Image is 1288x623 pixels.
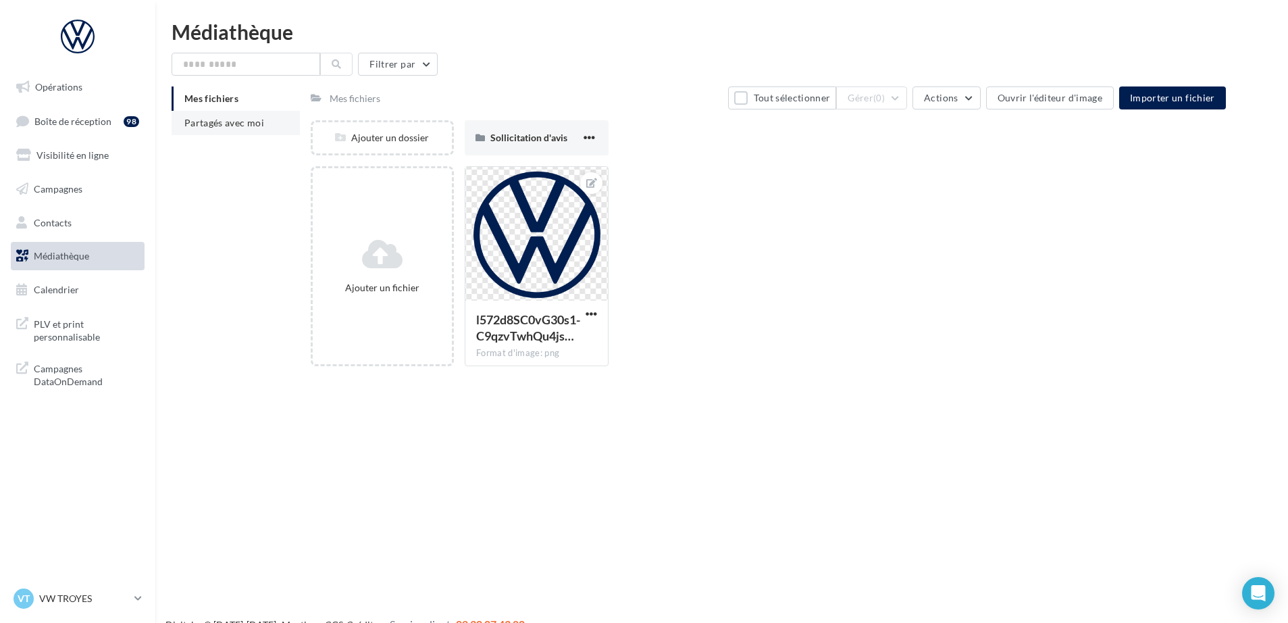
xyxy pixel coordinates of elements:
[11,586,145,612] a: VT VW TROYES
[318,281,446,295] div: Ajouter un fichier
[34,115,111,126] span: Boîte de réception
[8,209,147,237] a: Contacts
[8,242,147,270] a: Médiathèque
[34,250,89,261] span: Médiathèque
[39,592,129,605] p: VW TROYES
[924,92,958,103] span: Actions
[35,81,82,93] span: Opérations
[8,107,147,136] a: Boîte de réception98
[8,354,147,394] a: Campagnes DataOnDemand
[8,73,147,101] a: Opérations
[124,116,139,127] div: 98
[836,86,907,109] button: Gérer(0)
[34,359,139,389] span: Campagnes DataOnDemand
[358,53,438,76] button: Filtrer par
[476,312,580,343] span: l572d8SC0vG30s1-C9qzvTwhQu4jsxvIRDBvAtn4CtNu7COKyqB8WTid46BXTqeCKHjWTpYVIBstsQh5oQ=s0
[490,132,567,143] span: Sollicitation d'avis
[184,93,238,104] span: Mes fichiers
[313,131,452,145] div: Ajouter un dossier
[8,141,147,170] a: Visibilité en ligne
[986,86,1114,109] button: Ouvrir l'éditeur d'image
[330,92,380,105] div: Mes fichiers
[1242,577,1274,609] div: Open Intercom Messenger
[34,315,139,344] span: PLV et print personnalisable
[8,309,147,349] a: PLV et print personnalisable
[8,276,147,304] a: Calendrier
[912,86,980,109] button: Actions
[184,117,264,128] span: Partagés avec moi
[18,592,30,605] span: VT
[34,183,82,195] span: Campagnes
[728,86,836,109] button: Tout sélectionner
[873,93,885,103] span: (0)
[476,347,596,359] div: Format d'image: png
[36,149,109,161] span: Visibilité en ligne
[1119,86,1226,109] button: Importer un fichier
[172,22,1272,42] div: Médiathèque
[34,216,72,228] span: Contacts
[1130,92,1215,103] span: Importer un fichier
[34,284,79,295] span: Calendrier
[8,175,147,203] a: Campagnes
